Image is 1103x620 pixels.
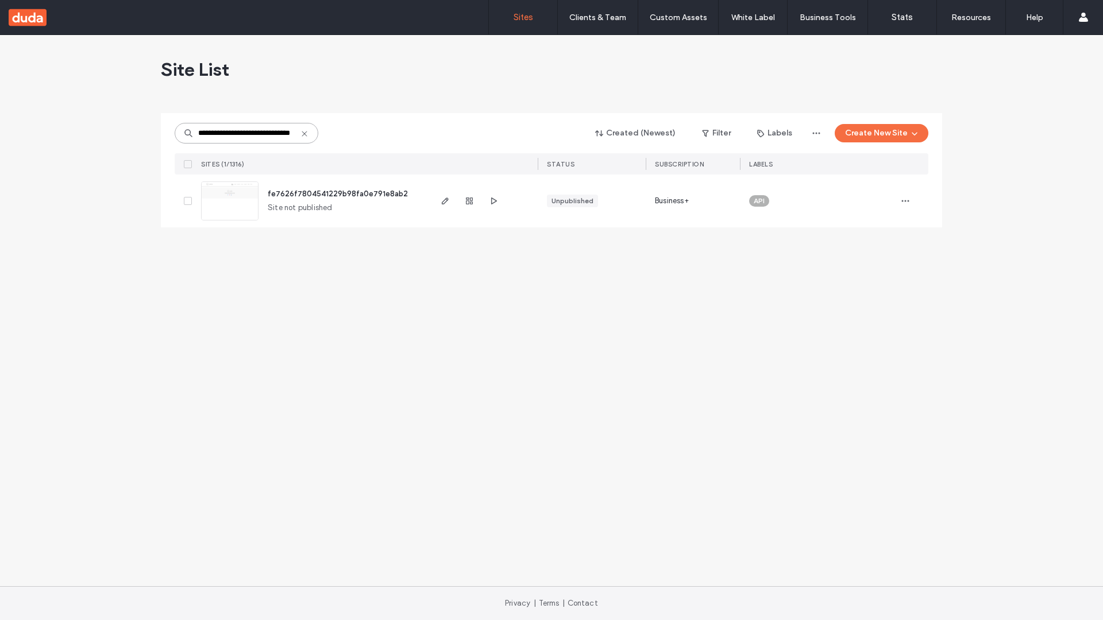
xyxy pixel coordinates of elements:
label: Resources [951,13,991,22]
span: LABELS [749,160,773,168]
label: Clients & Team [569,13,626,22]
label: Custom Assets [650,13,707,22]
span: | [534,599,536,607]
button: Filter [691,124,742,142]
button: Create New Site [835,124,928,142]
span: SITES (1/1316) [201,160,244,168]
a: Contact [568,599,598,607]
a: Terms [539,599,560,607]
span: SUBSCRIPTION [655,160,704,168]
span: | [562,599,565,607]
span: Site List [161,58,229,81]
button: Labels [747,124,803,142]
button: Created (Newest) [585,124,686,142]
a: Privacy [505,599,530,607]
div: Unpublished [551,196,593,206]
span: Site not published [268,202,333,214]
label: Help [1026,13,1043,22]
a: fe7626f7804541229b98fa0e791e8ab2 [268,189,408,198]
span: API [754,196,765,206]
span: Business+ [655,195,689,207]
label: Stats [892,12,913,22]
label: Business Tools [800,13,856,22]
span: STATUS [547,160,574,168]
span: Help [29,8,53,18]
label: White Label [731,13,775,22]
label: Sites [514,12,533,22]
